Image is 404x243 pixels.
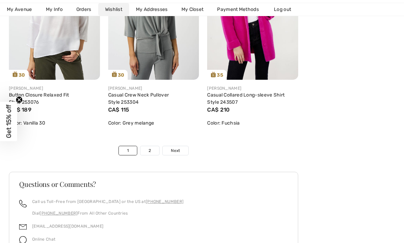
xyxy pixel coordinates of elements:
a: Casual Collared Long-sleeve Shirt Style 243507 [207,92,285,105]
a: 2 [140,146,159,155]
span: My Avenue [7,6,32,13]
h3: Questions or Comments? [19,181,288,188]
div: Color: Vanilla 30 [9,119,100,127]
span: Online Chat [32,237,55,242]
p: Dial From All Other Countries [32,210,184,216]
a: [PHONE_NUMBER] [40,211,77,216]
a: Next [163,146,188,155]
a: My Closet [175,3,211,16]
div: Color: Grey melange [108,119,199,127]
a: [EMAIL_ADDRESS][DOMAIN_NAME] [32,224,103,229]
span: CA$ 189 [9,106,31,113]
nav: Page navigation [9,146,298,155]
span: Get 15% off [5,105,13,138]
a: Button Closure Relaxed Fit Style 253076 [9,92,69,105]
div: [PERSON_NAME] [9,85,100,91]
a: My Info [39,3,70,16]
span: CA$ 210 [207,106,230,113]
div: Color: Fuchsia [207,119,298,127]
div: [PERSON_NAME] [108,85,199,91]
a: Orders [70,3,98,16]
a: My Addresses [129,3,175,16]
img: call [19,200,27,207]
a: 1 [119,146,137,155]
span: CA$ 115 [108,106,129,113]
a: Casual Crew Neck Pullover Style 253304 [108,92,169,105]
a: Log out [267,3,305,16]
p: Call us Toll-Free from [GEOGRAPHIC_DATA] or the US at [32,199,184,205]
a: Payment Methods [210,3,266,16]
img: email [19,223,27,231]
div: [PERSON_NAME] [207,85,298,91]
button: Close teaser [16,97,23,103]
a: Wishlist [98,3,129,16]
a: [PHONE_NUMBER] [146,199,184,204]
span: Next [171,148,180,154]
